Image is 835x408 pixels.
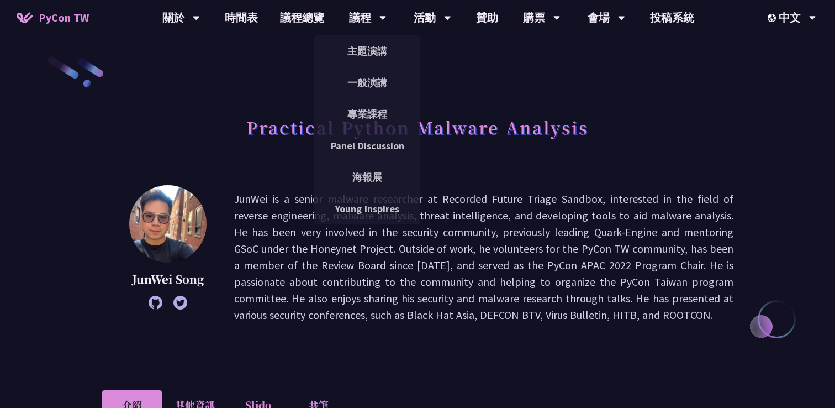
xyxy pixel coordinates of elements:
[314,196,420,222] a: Young Inspires
[768,14,779,22] img: Locale Icon
[234,191,733,323] p: JunWei is a senior malware researcher at Recorded Future Triage Sandbox, interested in the field ...
[129,185,207,263] img: JunWei Song
[314,70,420,96] a: 一般演講
[39,9,89,26] span: PyCon TW
[314,164,420,190] a: 海報展
[314,133,420,159] a: Panel Discussion
[314,101,420,127] a: 專業課程
[246,111,589,144] h1: Practical Python Malware Analysis
[17,12,33,23] img: Home icon of PyCon TW 2025
[129,271,207,287] p: JunWei Song
[6,4,100,32] a: PyCon TW
[314,38,420,64] a: 主題演講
